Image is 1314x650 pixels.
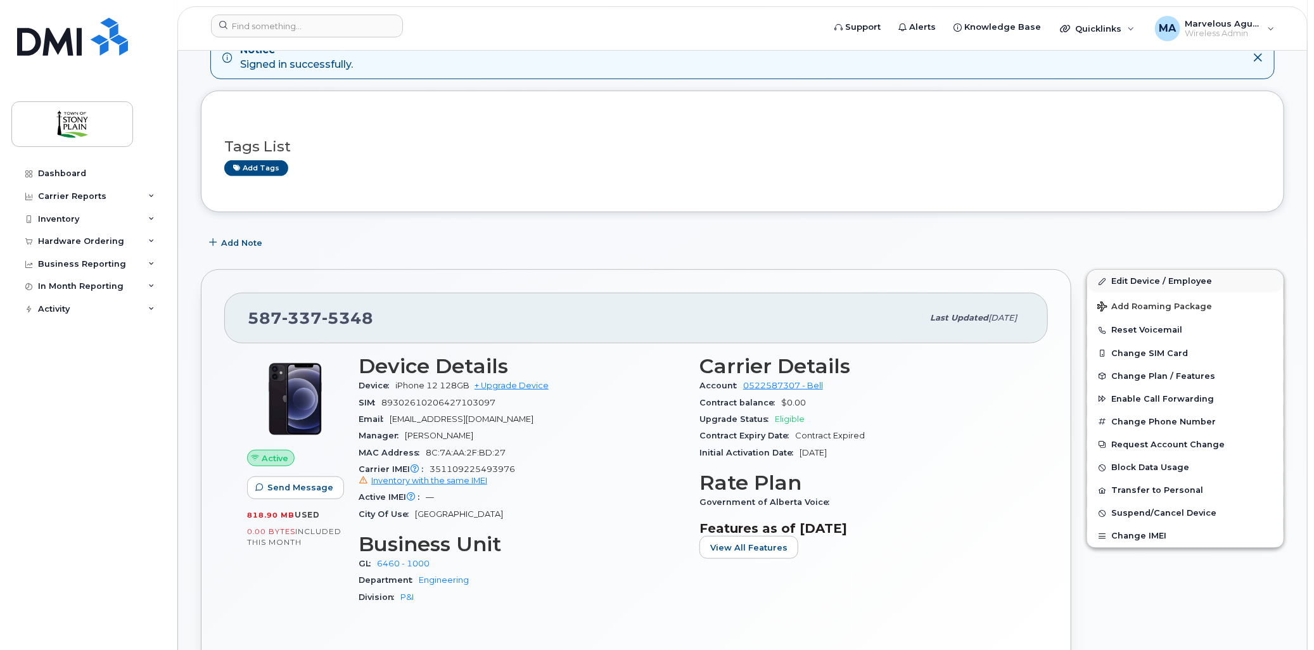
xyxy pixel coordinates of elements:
[224,160,288,176] a: Add tags
[1087,433,1284,456] button: Request Account Change
[1087,365,1284,388] button: Change Plan / Features
[1087,411,1284,433] button: Change Phone Number
[795,431,865,440] span: Contract Expired
[1087,525,1284,547] button: Change IMEI
[826,15,890,40] a: Support
[699,521,1025,536] h3: Features as of [DATE]
[1111,509,1216,518] span: Suspend/Cancel Device
[359,398,381,407] span: SIM
[1051,16,1144,41] div: Quicklinks
[699,431,795,440] span: Contract Expiry Date
[359,414,390,424] span: Email
[426,492,434,502] span: —
[1146,16,1284,41] div: Marvelous Agunloye
[240,43,353,72] div: Signed in successfully.
[945,15,1050,40] a: Knowledge Base
[247,476,344,499] button: Send Message
[1075,23,1121,34] span: Quicklinks
[359,476,487,485] a: Inventory with the same IMEI
[247,511,295,519] span: 818.90 MB
[419,575,469,585] a: Engineering
[359,575,419,585] span: Department
[359,509,415,519] span: City Of Use
[295,510,320,519] span: used
[710,542,788,554] span: View All Features
[267,481,333,494] span: Send Message
[699,381,743,390] span: Account
[359,381,395,390] span: Device
[400,592,414,602] a: P&I
[988,313,1017,322] span: [DATE]
[1111,394,1214,404] span: Enable Call Forwarding
[1097,302,1212,314] span: Add Roaming Package
[699,497,836,507] span: Government of Alberta Voice
[359,492,426,502] span: Active IMEI
[800,448,827,457] span: [DATE]
[699,471,1025,494] h3: Rate Plan
[1087,293,1284,319] button: Add Roaming Package
[262,452,289,464] span: Active
[381,398,495,407] span: 89302610206427103097
[699,448,800,457] span: Initial Activation Date
[201,231,273,254] button: Add Note
[1185,29,1261,39] span: Wireless Admin
[699,414,775,424] span: Upgrade Status
[359,355,684,378] h3: Device Details
[1087,319,1284,341] button: Reset Voicemail
[426,448,506,457] span: 8C:7A:AA:2F:BD:27
[1159,21,1176,36] span: MA
[1087,342,1284,365] button: Change SIM Card
[247,526,341,547] span: included this month
[211,15,403,37] input: Find something...
[371,476,487,485] span: Inventory with the same IMEI
[699,398,781,407] span: Contract balance
[359,448,426,457] span: MAC Address
[1185,18,1261,29] span: Marvelous Agunloye
[930,313,988,322] span: Last updated
[359,592,400,602] span: Division
[224,139,1261,155] h3: Tags List
[1111,371,1215,381] span: Change Plan / Features
[1087,502,1284,525] button: Suspend/Cancel Device
[390,414,533,424] span: [EMAIL_ADDRESS][DOMAIN_NAME]
[415,509,503,519] span: [GEOGRAPHIC_DATA]
[359,464,430,474] span: Carrier IMEI
[781,398,806,407] span: $0.00
[699,536,798,559] button: View All Features
[282,309,322,328] span: 337
[1087,456,1284,479] button: Block Data Usage
[964,21,1041,34] span: Knowledge Base
[359,559,377,568] span: GL
[890,15,945,40] a: Alerts
[845,21,881,34] span: Support
[377,559,430,568] a: 6460 - 1000
[699,355,1025,378] h3: Carrier Details
[1087,388,1284,411] button: Enable Call Forwarding
[1087,270,1284,293] a: Edit Device / Employee
[248,309,373,328] span: 587
[775,414,805,424] span: Eligible
[909,21,936,34] span: Alerts
[322,309,373,328] span: 5348
[257,361,333,437] img: iPhone_12.jpg
[359,464,684,487] span: 351109225493976
[247,527,295,536] span: 0.00 Bytes
[359,431,405,440] span: Manager
[359,533,684,556] h3: Business Unit
[1087,479,1284,502] button: Transfer to Personal
[475,381,549,390] a: + Upgrade Device
[221,237,262,249] span: Add Note
[405,431,473,440] span: [PERSON_NAME]
[395,381,469,390] span: iPhone 12 128GB
[743,381,823,390] a: 0522587307 - Bell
